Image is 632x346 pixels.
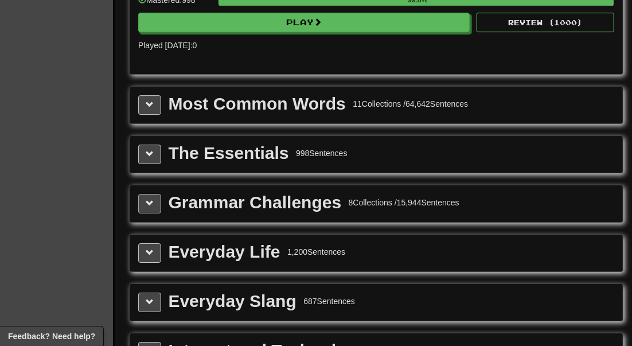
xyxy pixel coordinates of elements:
div: 11 Collections / 64,642 Sentences [353,98,468,110]
span: Open feedback widget [8,331,95,342]
div: Everyday Slang [169,293,297,310]
div: 1,200 Sentences [287,246,345,258]
div: 998 Sentences [296,147,348,159]
div: The Essentials [169,145,289,162]
span: Played [DATE]: 0 [138,41,197,50]
button: Play [138,13,470,32]
div: Grammar Challenges [169,194,342,211]
div: Everyday Life [169,243,280,261]
div: Most Common Words [169,95,346,112]
div: 687 Sentences [303,296,355,307]
button: Review (1000) [477,13,614,32]
div: 8 Collections / 15,944 Sentences [349,197,459,208]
